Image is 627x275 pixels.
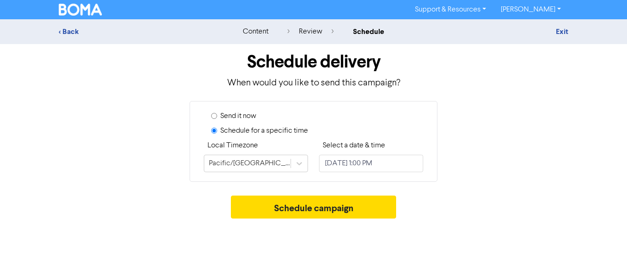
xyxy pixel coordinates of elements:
div: content [243,26,269,37]
a: Exit [556,27,568,36]
img: BOMA Logo [59,4,102,16]
button: Schedule campaign [231,196,397,219]
a: [PERSON_NAME] [493,2,568,17]
label: Select a date & time [323,140,385,151]
a: Support & Resources [408,2,493,17]
div: review [287,26,334,37]
p: When would you like to send this campaign? [59,76,568,90]
label: Local Timezone [207,140,258,151]
h1: Schedule delivery [59,51,568,73]
iframe: Chat Widget [581,231,627,275]
div: < Back [59,26,219,37]
div: schedule [353,26,384,37]
div: Pacific/[GEOGRAPHIC_DATA] [209,158,291,169]
label: Send it now [220,111,256,122]
input: Click to select a date [319,155,423,172]
label: Schedule for a specific time [220,125,308,136]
